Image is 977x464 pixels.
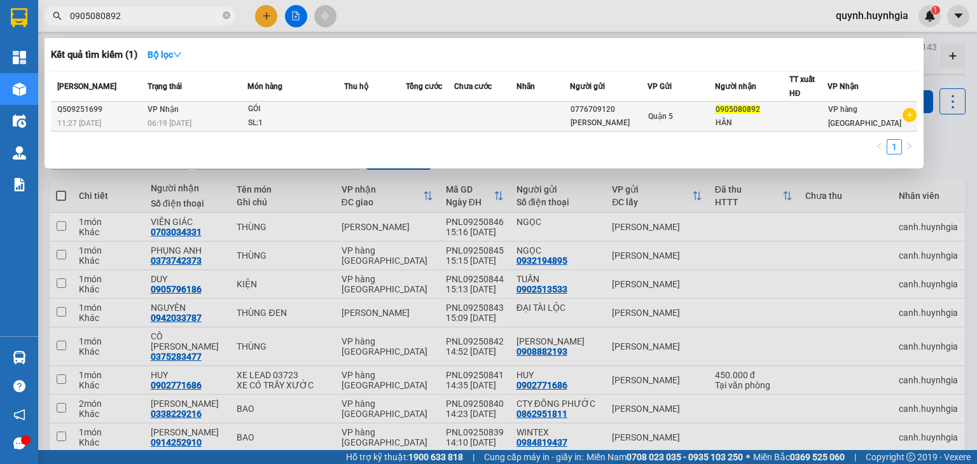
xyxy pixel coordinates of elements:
[148,119,191,128] span: 06:19 [DATE]
[902,139,917,154] button: right
[70,9,220,23] input: Tìm tên, số ĐT hoặc mã đơn
[13,114,26,128] img: warehouse-icon
[51,48,137,62] h3: Kết quả tìm kiếm ( 1 )
[57,82,116,91] span: [PERSON_NAME]
[13,380,25,392] span: question-circle
[789,75,815,98] span: TT xuất HĐ
[13,146,26,160] img: warehouse-icon
[248,116,343,130] div: SL: 1
[57,103,144,116] div: Q509251699
[570,82,605,91] span: Người gửi
[13,83,26,96] img: warehouse-icon
[871,139,887,154] button: left
[887,140,901,154] a: 1
[223,11,230,19] span: close-circle
[828,82,859,91] span: VP Nhận
[871,139,887,154] li: Previous Page
[906,142,913,150] span: right
[13,409,25,421] span: notification
[247,82,282,91] span: Món hàng
[715,82,756,91] span: Người nhận
[148,82,182,91] span: Trạng thái
[344,82,368,91] span: Thu hộ
[13,351,26,364] img: warehouse-icon
[716,105,760,114] span: 0905080892
[148,105,179,114] span: VP Nhận
[903,108,917,122] span: plus-circle
[828,105,901,128] span: VP hàng [GEOGRAPHIC_DATA]
[13,178,26,191] img: solution-icon
[13,437,25,449] span: message
[173,50,182,59] span: down
[887,139,902,154] li: 1
[57,119,101,128] span: 11:27 [DATE]
[53,11,62,20] span: search
[406,82,442,91] span: Tổng cước
[11,8,27,27] img: logo-vxr
[516,82,535,91] span: Nhãn
[875,142,883,150] span: left
[148,50,182,60] strong: Bộ lọc
[648,82,672,91] span: VP Gửi
[13,51,26,64] img: dashboard-icon
[454,82,492,91] span: Chưa cước
[223,10,230,22] span: close-circle
[571,103,647,116] div: 0776709120
[716,116,788,130] div: HÂN
[248,102,343,116] div: GÓI
[571,116,647,130] div: [PERSON_NAME]
[902,139,917,154] li: Next Page
[648,112,673,121] span: Quận 5
[137,44,192,65] button: Bộ lọcdown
